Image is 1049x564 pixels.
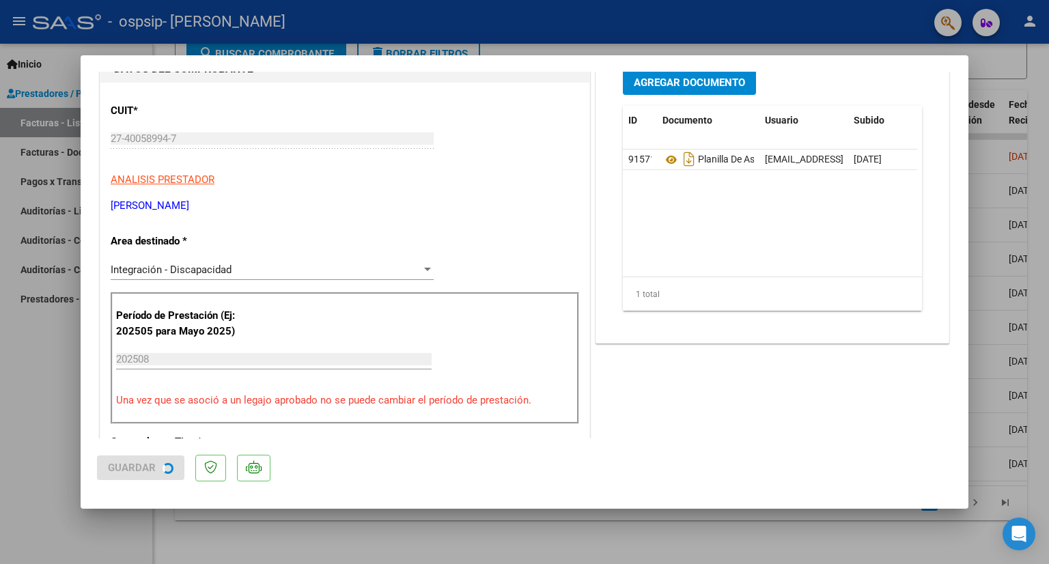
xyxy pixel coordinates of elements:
[1003,518,1035,550] div: Open Intercom Messenger
[111,173,214,186] span: ANALISIS PRESTADOR
[116,393,574,408] p: Una vez que se asoció a un legajo aprobado no se puede cambiar el período de prestación.
[759,106,848,135] datatable-header-cell: Usuario
[623,277,922,311] div: 1 total
[634,76,745,89] span: Agregar Documento
[116,308,253,339] p: Período de Prestación (Ej: 202505 para Mayo 2025)
[765,115,798,126] span: Usuario
[680,148,698,170] i: Descargar documento
[623,106,657,135] datatable-header-cell: ID
[114,62,253,75] strong: DATOS DEL COMPROBANTE
[596,59,949,343] div: DOCUMENTACIÓN RESPALDATORIA
[111,103,251,119] p: CUIT
[111,264,232,276] span: Integración - Discapacidad
[854,154,882,165] span: [DATE]
[854,115,884,126] span: Subido
[111,234,251,249] p: Area destinado *
[111,434,251,450] p: Comprobante Tipo *
[97,455,184,480] button: Guardar
[108,462,156,474] span: Guardar
[111,198,579,214] p: [PERSON_NAME]
[623,70,756,95] button: Agregar Documento
[628,154,656,165] span: 91571
[628,115,637,126] span: ID
[662,115,712,126] span: Documento
[848,106,917,135] datatable-header-cell: Subido
[765,154,1001,165] span: [EMAIL_ADDRESS][DOMAIN_NAME] - [PERSON_NAME] -
[662,154,787,165] span: Planilla De Asistencia
[657,106,759,135] datatable-header-cell: Documento
[917,106,985,135] datatable-header-cell: Acción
